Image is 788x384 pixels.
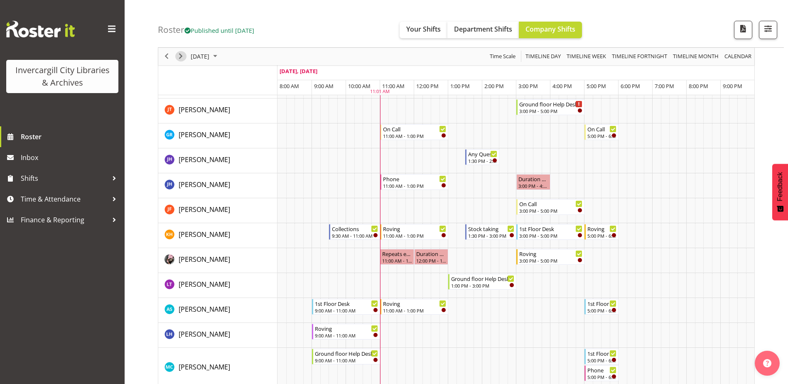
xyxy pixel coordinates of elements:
[6,21,75,37] img: Rosterit website logo
[380,249,414,265] div: Keyu Chen"s event - Repeats every thursday - Keyu Chen Begin From Thursday, October 9, 2025 at 11...
[465,149,499,165] div: Jill Harpur"s event - Any Questions Begin From Thursday, October 9, 2025 at 1:30:00 PM GMT+13:00 ...
[587,125,616,133] div: On Call
[179,105,230,115] a: [PERSON_NAME]
[587,232,616,239] div: 5:00 PM - 6:00 PM
[348,82,371,90] span: 10:00 AM
[158,323,277,348] td: Marion Hawkes resource
[380,224,448,240] div: Kaela Harley"s event - Roving Begin From Thursday, October 9, 2025 at 11:00:00 AM GMT+13:00 Ends ...
[519,249,582,258] div: Roving
[179,280,230,289] span: [PERSON_NAME]
[416,82,439,90] span: 12:00 PM
[689,82,708,90] span: 8:00 PM
[179,304,230,314] a: [PERSON_NAME]
[161,52,172,62] button: Previous
[519,100,582,108] div: Ground floor Help Desk
[723,52,753,62] button: Month
[516,99,584,115] div: Glen Tomlinson"s event - Ground floor Help Desk Begin From Thursday, October 9, 2025 at 3:00:00 P...
[179,329,230,339] a: [PERSON_NAME]
[587,299,616,308] div: 1st Floor Desk
[565,52,608,62] button: Timeline Week
[383,182,446,189] div: 11:00 AM - 1:00 PM
[484,82,504,90] span: 2:00 PM
[382,249,412,258] div: Repeats every [DATE] - [PERSON_NAME]
[416,249,446,258] div: Duration 1 hours - [PERSON_NAME]
[179,305,230,314] span: [PERSON_NAME]
[416,257,446,264] div: 12:00 PM - 1:00 PM
[380,174,448,190] div: Jillian Hunter"s event - Phone Begin From Thursday, October 9, 2025 at 11:00:00 AM GMT+13:00 Ends...
[451,282,514,289] div: 1:00 PM - 3:00 PM
[587,307,616,314] div: 5:00 PM - 6:00 PM
[519,108,582,114] div: 3:00 PM - 5:00 PM
[723,82,742,90] span: 9:00 PM
[175,52,187,62] button: Next
[21,130,120,143] span: Roster
[190,52,210,62] span: [DATE]
[414,249,448,265] div: Keyu Chen"s event - Duration 1 hours - Keyu Chen Begin From Thursday, October 9, 2025 at 12:00:00...
[584,365,619,381] div: Michelle Cunningham"s event - Phone Begin From Thursday, October 9, 2025 at 5:00:00 PM GMT+13:00 ...
[519,257,582,264] div: 3:00 PM - 5:00 PM
[179,362,230,372] span: [PERSON_NAME]
[584,124,619,140] div: Grace Roscoe-Squires"s event - On Call Begin From Thursday, October 9, 2025 at 5:00:00 PM GMT+13:...
[468,224,514,233] div: Stock taking
[188,48,222,65] div: October 9, 2025
[380,124,448,140] div: Grace Roscoe-Squires"s event - On Call Begin From Thursday, October 9, 2025 at 11:00:00 AM GMT+13...
[380,299,448,315] div: Mandy Stenton"s event - Roving Begin From Thursday, October 9, 2025 at 11:00:00 AM GMT+13:00 Ends...
[468,158,497,164] div: 1:30 PM - 2:30 PM
[21,172,108,185] span: Shifts
[158,25,254,34] h4: Roster
[759,21,777,39] button: Filter Shifts
[400,22,447,38] button: Your Shifts
[383,224,446,233] div: Roving
[518,82,538,90] span: 3:00 PM
[314,82,334,90] span: 9:00 AM
[621,82,640,90] span: 6:00 PM
[382,257,412,264] div: 11:00 AM - 12:00 PM
[315,349,378,357] div: Ground floor Help Desk
[179,130,230,140] a: [PERSON_NAME]
[450,82,470,90] span: 1:00 PM
[158,98,277,123] td: Glen Tomlinson resource
[383,125,446,133] div: On Call
[519,232,582,239] div: 3:00 PM - 5:00 PM
[587,133,616,139] div: 5:00 PM - 6:00 PM
[518,182,548,189] div: 3:00 PM - 4:00 PM
[383,175,446,183] div: Phone
[315,357,378,364] div: 9:00 AM - 11:00 AM
[516,249,584,265] div: Keyu Chen"s event - Roving Begin From Thursday, October 9, 2025 at 3:00:00 PM GMT+13:00 Ends At T...
[734,21,752,39] button: Download a PDF of the roster for the current day
[611,52,669,62] button: Fortnight
[315,332,378,339] div: 9:00 AM - 11:00 AM
[587,349,616,357] div: 1st Floor Desk
[21,214,108,226] span: Finance & Reporting
[468,232,514,239] div: 1:30 PM - 3:00 PM
[15,64,110,89] div: Invercargill City Libraries & Archives
[312,299,380,315] div: Mandy Stenton"s event - 1st Floor Desk Begin From Thursday, October 9, 2025 at 9:00:00 AM GMT+13:...
[158,248,277,273] td: Keyu Chen resource
[611,52,668,62] span: Timeline Fortnight
[454,25,512,34] span: Department Shifts
[763,359,771,367] img: help-xxl-2.png
[587,374,616,380] div: 5:00 PM - 6:00 PM
[776,172,784,201] span: Feedback
[158,148,277,173] td: Jill Harpur resource
[448,274,516,290] div: Lyndsay Tautari"s event - Ground floor Help Desk Begin From Thursday, October 9, 2025 at 1:00:00 ...
[158,223,277,248] td: Kaela Harley resource
[179,229,230,239] a: [PERSON_NAME]
[655,82,674,90] span: 7:00 PM
[189,52,221,62] button: October 2025
[158,123,277,148] td: Grace Roscoe-Squires resource
[524,52,562,62] button: Timeline Day
[465,224,516,240] div: Kaela Harley"s event - Stock taking Begin From Thursday, October 9, 2025 at 1:30:00 PM GMT+13:00 ...
[516,224,584,240] div: Kaela Harley"s event - 1st Floor Desk Begin From Thursday, October 9, 2025 at 3:00:00 PM GMT+13:0...
[525,25,575,34] span: Company Shifts
[21,193,108,205] span: Time & Attendance
[519,22,582,38] button: Company Shifts
[179,330,230,339] span: [PERSON_NAME]
[332,224,378,233] div: Collections
[672,52,720,62] button: Timeline Month
[519,207,582,214] div: 3:00 PM - 5:00 PM
[519,199,582,208] div: On Call
[315,307,378,314] div: 9:00 AM - 11:00 AM
[587,366,616,374] div: Phone
[312,349,380,364] div: Michelle Cunningham"s event - Ground floor Help Desk Begin From Thursday, October 9, 2025 at 9:00...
